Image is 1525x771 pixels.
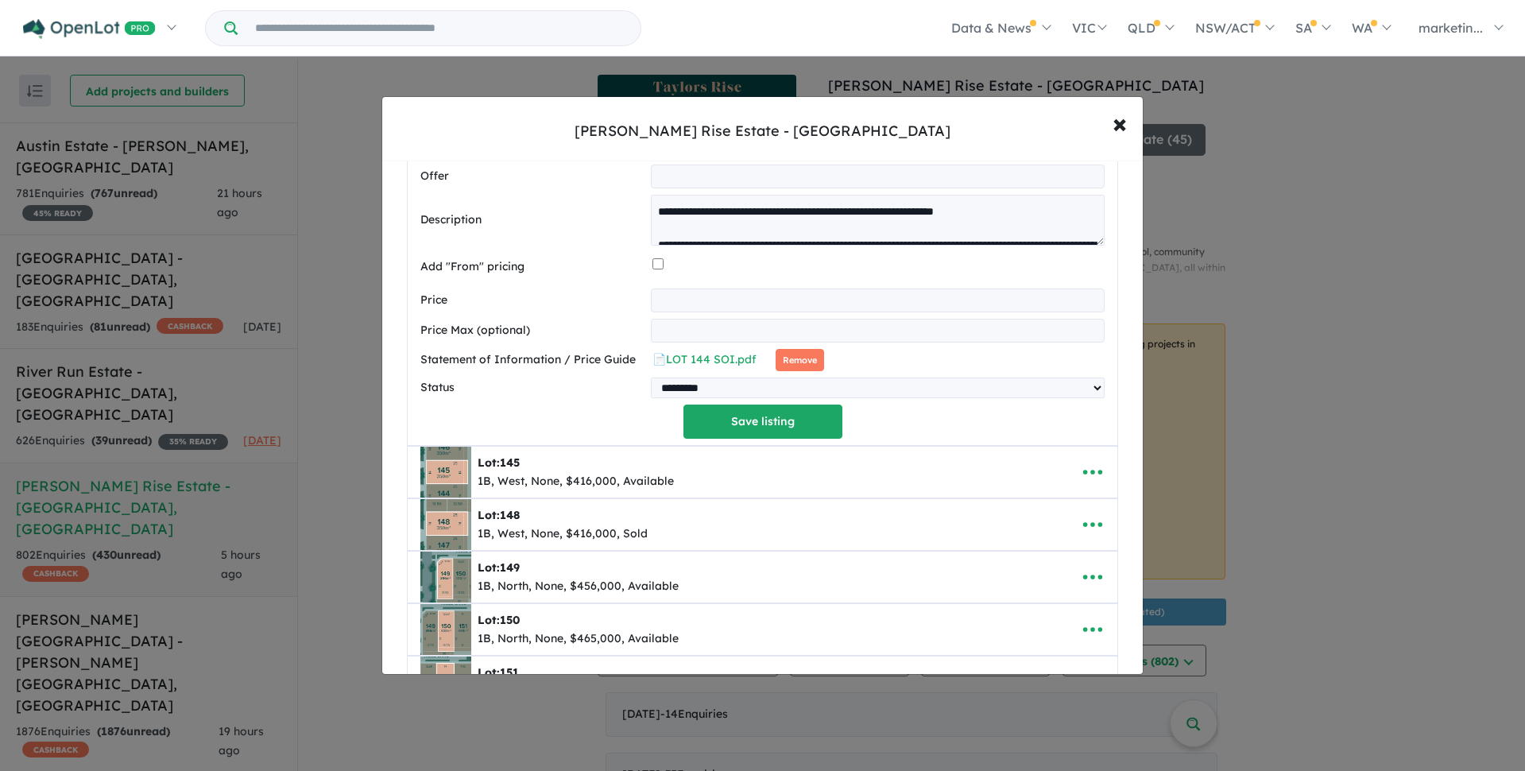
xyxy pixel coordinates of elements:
[500,508,520,522] span: 148
[478,665,519,680] b: Lot:
[420,447,471,498] img: Taylors%20Rise%20Estate%20-%20Deanside%20-%20Lot%20145___1741844051.jpg
[478,630,679,649] div: 1B, North, None, $465,000, Available
[478,455,520,470] b: Lot:
[420,657,471,707] img: Taylors%20Rise%20Estate%20-%20Deanside%20-%20Lot%20151___1747018180.jpg
[652,352,757,366] span: 📄 LOT 144 SOI.pdf
[420,321,644,340] label: Price Max (optional)
[478,613,520,627] b: Lot:
[420,604,471,655] img: Taylors%20Rise%20Estate%20-%20Deanside%20-%20Lot%20150___1741844444.jpg
[652,352,757,366] a: 📄LOT 144 SOI.pdf
[478,525,648,544] div: 1B, West, None, $416,000, Sold
[420,291,644,310] label: Price
[1419,20,1483,36] span: marketin...
[683,405,842,439] button: Save listing
[23,19,156,39] img: Openlot PRO Logo White
[776,349,824,372] button: Remove
[478,472,674,491] div: 1B, West, None, $416,000, Available
[500,455,520,470] span: 145
[241,11,637,45] input: Try estate name, suburb, builder or developer
[500,560,520,575] span: 149
[1113,106,1127,140] span: ×
[420,258,647,277] label: Add "From" pricing
[478,560,520,575] b: Lot:
[420,378,644,397] label: Status
[420,499,471,550] img: Taylors%20Rise%20Estate%20-%20Deanside%20-%20Lot%20148___1741844323.jpg
[420,552,471,602] img: Taylors%20Rise%20Estate%20-%20Deanside%20-%20Lot%20149___1741844421.jpg
[575,121,950,141] div: [PERSON_NAME] Rise Estate - [GEOGRAPHIC_DATA]
[420,167,644,186] label: Offer
[420,211,645,230] label: Description
[500,613,520,627] span: 150
[478,577,679,596] div: 1B, North, None, $456,000, Available
[500,665,519,680] span: 151
[478,508,520,522] b: Lot:
[420,351,647,370] label: Statement of Information / Price Guide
